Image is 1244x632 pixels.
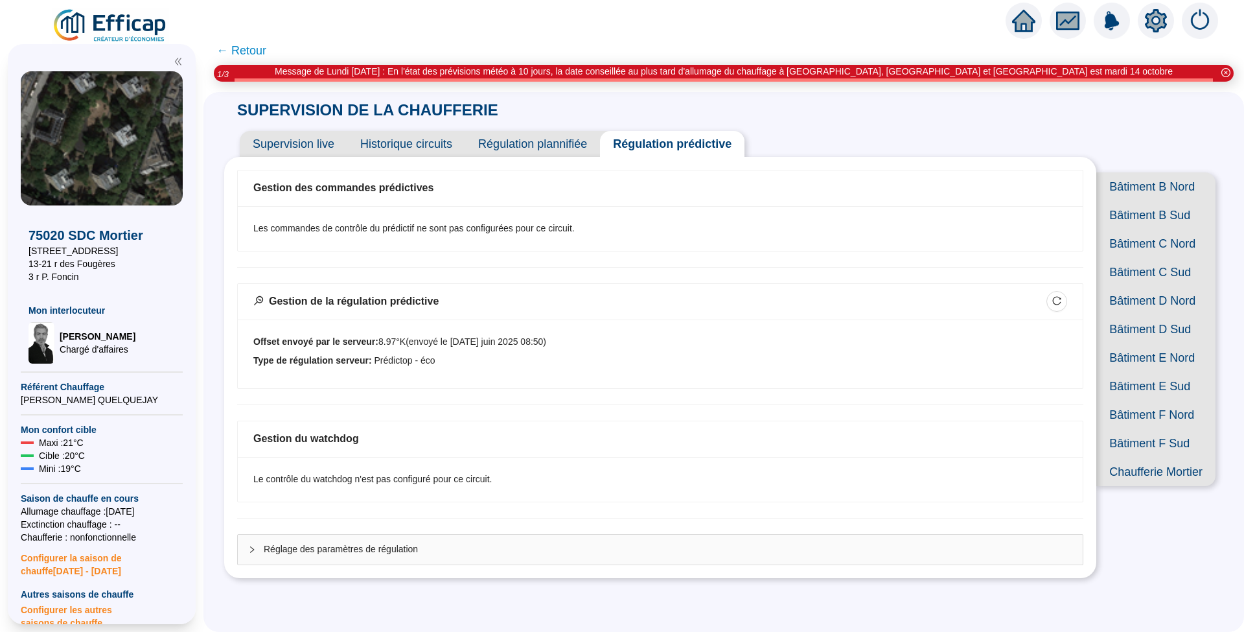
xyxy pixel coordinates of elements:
[1096,344,1215,372] span: Bâtiment E Nord
[253,355,435,366] span: Prédictop - éco
[60,330,135,343] span: [PERSON_NAME]
[253,223,575,233] span: Les commandes de contrôle du prédictif ne sont pas configurées pour ce circuit.
[21,423,183,436] span: Mon confort cible
[240,131,347,157] span: Supervision live
[21,505,183,518] span: Allumage chauffage : [DATE]
[216,41,266,60] span: ← Retour
[253,336,378,347] b: Offset envoyé par le serveur:
[253,431,1067,447] div: Gestion du watchdog
[1096,172,1215,201] span: Bâtiment B Nord
[1221,68,1230,77] span: close-circle
[52,8,169,44] img: efficap energie logo
[253,336,546,347] span: 8.97 °K (envoyé le [DATE] juin 2025 08:50)
[1182,3,1218,39] img: alerts
[29,244,175,257] span: [STREET_ADDRESS]
[21,492,183,505] span: Saison de chauffe en cours
[1096,372,1215,401] span: Bâtiment E Sud
[1052,296,1061,305] span: reload
[21,531,183,544] span: Chaufferie : non fonctionnelle
[21,544,183,578] span: Configurer la saison de chauffe [DATE] - [DATE]
[1096,258,1215,287] span: Bâtiment C Sud
[253,180,1067,196] div: Gestion des commandes prédictives
[238,535,1083,565] div: Réglage des paramètres de régulation
[264,543,1072,556] span: Réglage des paramètres de régulation
[29,257,175,270] span: 13-21 r des Fougères
[1096,401,1215,429] span: Bâtiment F Nord
[60,343,135,356] span: Chargé d'affaires
[253,296,264,306] span: monitor
[253,474,492,484] span: Le contrôle du watchdog n'est pas configuré pour ce circuit.
[600,131,744,157] span: Régulation prédictive
[1094,3,1130,39] img: alerts
[21,588,183,601] span: Autres saisons de chauffe
[269,294,439,309] div: Gestion de la régulation prédictive
[253,355,372,366] b: Type de régulation serveur:
[1096,229,1215,258] span: Bâtiment C Nord
[29,226,175,244] span: 75020 SDC Mortier
[347,131,465,157] span: Historique circuits
[465,131,600,157] span: Régulation plannifiée
[1096,201,1215,229] span: Bâtiment B Sud
[248,546,256,554] span: collapsed
[29,270,175,283] span: 3 r P. Foncin
[217,69,229,79] i: 1 / 3
[21,393,183,406] span: [PERSON_NAME] QUELQUEJAY
[39,436,84,449] span: Maxi : 21 °C
[21,518,183,531] span: Exctinction chauffage : --
[275,65,1173,78] div: Message de Lundi [DATE] : En l'état des prévisions météo à 10 jours, la date conseillée au plus t...
[21,601,183,629] span: Configurer les autres saisons de chauffe
[1012,9,1035,32] span: home
[39,449,85,462] span: Cible : 20 °C
[1096,458,1215,486] span: Chaufferie Mortier
[1096,429,1215,458] span: Bâtiment F Sud
[29,322,54,364] img: Chargé d'affaires
[1096,315,1215,344] span: Bâtiment D Sud
[29,304,175,317] span: Mon interlocuteur
[1096,287,1215,315] span: Bâtiment D Nord
[1056,9,1079,32] span: fund
[1144,9,1168,32] span: setting
[224,101,511,119] span: SUPERVISION DE LA CHAUFFERIE
[39,462,81,475] span: Mini : 19 °C
[174,57,183,66] span: double-left
[21,380,183,393] span: Référent Chauffage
